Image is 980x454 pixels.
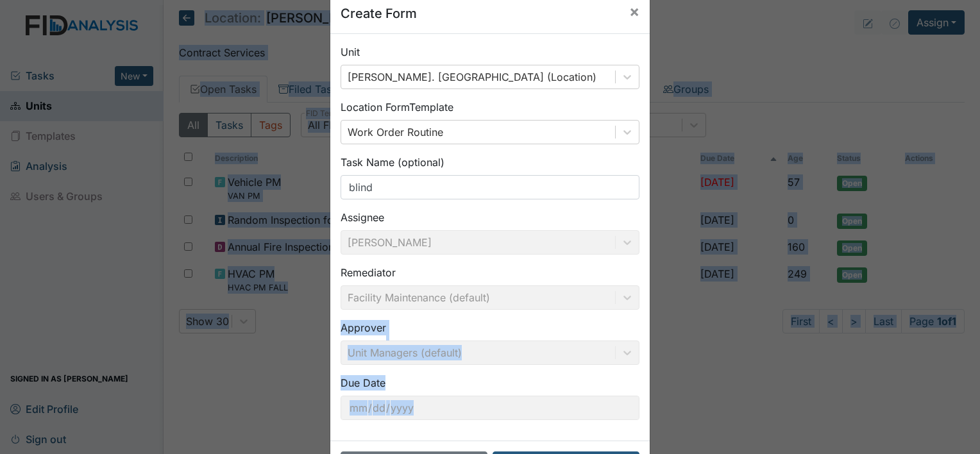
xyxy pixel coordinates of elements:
label: Assignee [341,210,384,225]
div: [PERSON_NAME]. [GEOGRAPHIC_DATA] (Location) [348,69,596,85]
div: Work Order Routine [348,124,443,140]
label: Location Form Template [341,99,453,115]
label: Remediator [341,265,396,280]
label: Due Date [341,375,385,391]
h5: Create Form [341,4,417,23]
label: Unit [341,44,360,60]
label: Approver [341,320,386,335]
span: × [629,2,639,21]
label: Task Name (optional) [341,155,444,170]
